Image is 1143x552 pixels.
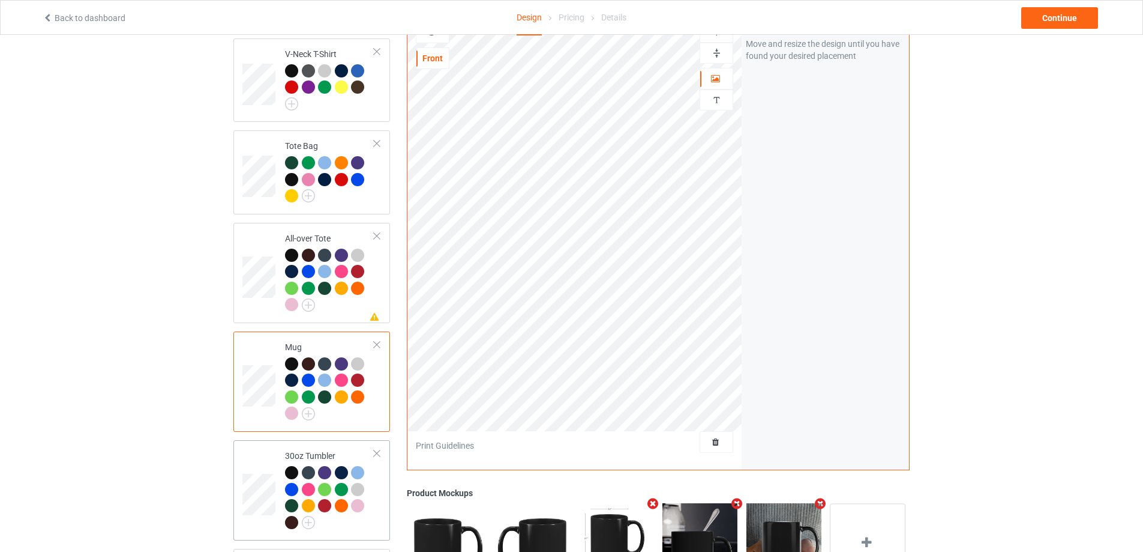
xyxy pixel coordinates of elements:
[233,38,390,122] div: V-Neck T-Shirt
[302,189,315,202] img: svg+xml;base64,PD94bWwgdmVyc2lvbj0iMS4wIiBlbmNvZGluZz0iVVRGLTgiPz4KPHN2ZyB3aWR0aD0iMjJweCIgaGVpZ2...
[559,1,584,34] div: Pricing
[285,450,374,528] div: 30oz Tumbler
[601,1,626,34] div: Details
[729,498,744,511] i: Remove mockup
[416,440,474,452] div: Print Guidelines
[746,38,905,62] div: Move and resize the design until you have found your desired placement
[43,13,125,23] a: Back to dashboard
[711,47,722,59] img: svg%3E%0A
[285,232,374,311] div: All-over Tote
[813,498,828,511] i: Remove mockup
[711,94,722,106] img: svg%3E%0A
[285,341,374,419] div: Mug
[233,223,390,323] div: All-over Tote
[285,140,374,202] div: Tote Bag
[517,1,542,35] div: Design
[233,440,390,541] div: 30oz Tumbler
[302,516,315,529] img: svg+xml;base64,PD94bWwgdmVyc2lvbj0iMS4wIiBlbmNvZGluZz0iVVRGLTgiPz4KPHN2ZyB3aWR0aD0iMjJweCIgaGVpZ2...
[233,130,390,214] div: Tote Bag
[302,299,315,312] img: svg+xml;base64,PD94bWwgdmVyc2lvbj0iMS4wIiBlbmNvZGluZz0iVVRGLTgiPz4KPHN2ZyB3aWR0aD0iMjJweCIgaGVpZ2...
[285,48,374,106] div: V-Neck T-Shirt
[1021,7,1098,29] div: Continue
[302,407,315,420] img: svg+xml;base64,PD94bWwgdmVyc2lvbj0iMS4wIiBlbmNvZGluZz0iVVRGLTgiPz4KPHN2ZyB3aWR0aD0iMjJweCIgaGVpZ2...
[416,52,449,64] div: Front
[285,97,298,111] img: svg+xml;base64,PD94bWwgdmVyc2lvbj0iMS4wIiBlbmNvZGluZz0iVVRGLTgiPz4KPHN2ZyB3aWR0aD0iMjJweCIgaGVpZ2...
[646,498,661,511] i: Remove mockup
[233,332,390,432] div: Mug
[407,488,910,500] div: Product Mockups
